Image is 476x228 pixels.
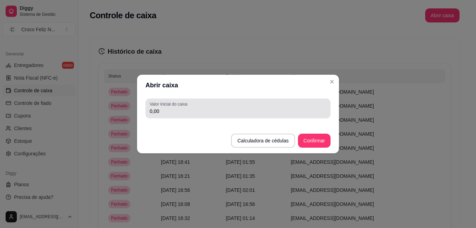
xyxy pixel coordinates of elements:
header: Abrir caixa [137,75,339,96]
button: Calculadora de cédulas [231,134,295,148]
button: Confirmar [298,134,331,148]
label: Valor inicial do caixa [150,101,190,107]
button: Close [326,76,338,87]
input: Valor inicial do caixa [150,108,326,115]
